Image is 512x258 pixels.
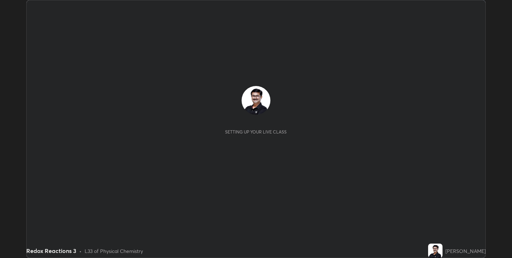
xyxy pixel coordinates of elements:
[242,86,270,115] img: 72c9a83e1b064c97ab041d8a51bfd15e.jpg
[79,247,82,255] div: •
[428,244,443,258] img: 72c9a83e1b064c97ab041d8a51bfd15e.jpg
[26,246,76,255] div: Redox Reactions 3
[85,247,143,255] div: L33 of Physical Chemistry
[225,129,287,135] div: Setting up your live class
[445,247,486,255] div: [PERSON_NAME]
